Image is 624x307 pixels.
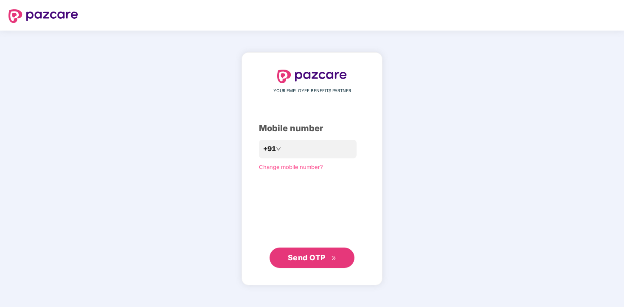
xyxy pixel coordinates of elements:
[259,122,365,135] div: Mobile number
[273,87,351,94] span: YOUR EMPLOYEE BENEFITS PARTNER
[277,70,347,83] img: logo
[288,253,326,262] span: Send OTP
[331,256,337,261] span: double-right
[270,248,354,268] button: Send OTPdouble-right
[259,163,323,170] a: Change mobile number?
[8,9,78,23] img: logo
[276,146,281,152] span: down
[263,144,276,154] span: +91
